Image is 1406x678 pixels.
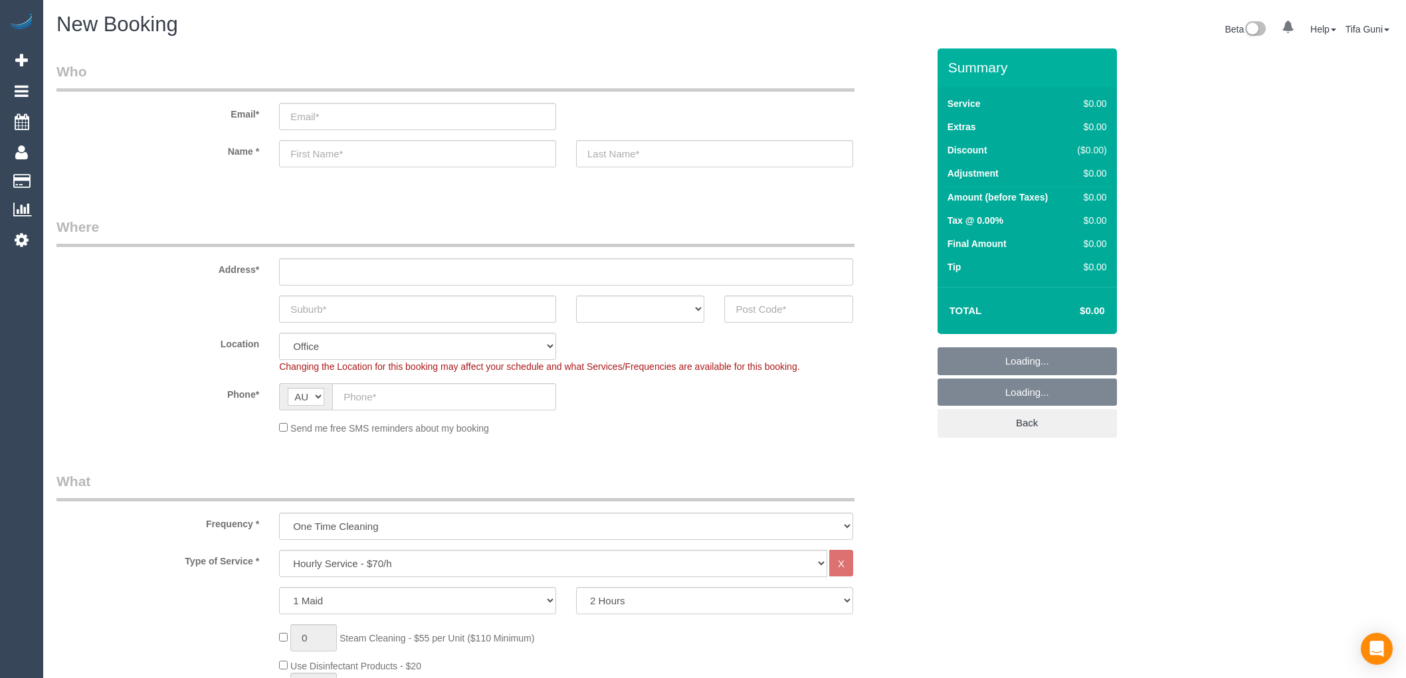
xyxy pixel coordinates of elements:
[1072,143,1107,157] div: ($0.00)
[47,103,269,121] label: Email*
[56,217,854,247] legend: Where
[47,383,269,401] label: Phone*
[1072,191,1107,204] div: $0.00
[290,661,421,671] span: Use Disinfectant Products - $20
[8,13,35,32] img: Automaid Logo
[1310,24,1336,35] a: Help
[332,383,556,410] input: Phone*
[1072,97,1107,110] div: $0.00
[1072,237,1107,250] div: $0.00
[948,167,999,180] label: Adjustment
[948,143,987,157] label: Discount
[47,333,269,351] label: Location
[576,140,853,167] input: Last Name*
[290,423,489,434] span: Send me free SMS reminders about my booking
[948,191,1048,204] label: Amount (before Taxes)
[56,471,854,501] legend: What
[948,237,1007,250] label: Final Amount
[279,361,799,372] span: Changing the Location for this booking may affect your schedule and what Services/Frequencies are...
[724,296,853,323] input: Post Code*
[47,258,269,276] label: Address*
[948,214,1003,227] label: Tax @ 0.00%
[340,633,534,643] span: Steam Cleaning - $55 per Unit ($110 Minimum)
[1244,21,1266,39] img: New interface
[1225,24,1266,35] a: Beta
[948,120,976,133] label: Extras
[938,409,1117,437] a: Back
[279,296,556,323] input: Suburb*
[1072,214,1107,227] div: $0.00
[1040,305,1104,317] h4: $0.00
[1072,260,1107,274] div: $0.00
[1072,120,1107,133] div: $0.00
[948,260,961,274] label: Tip
[1072,167,1107,180] div: $0.00
[279,103,556,130] input: Email*
[1361,633,1393,665] div: Open Intercom Messenger
[950,305,982,316] strong: Total
[47,513,269,531] label: Frequency *
[47,550,269,568] label: Type of Service *
[56,13,178,36] span: New Booking
[948,97,981,110] label: Service
[56,62,854,92] legend: Who
[279,140,556,167] input: First Name*
[948,60,1110,75] h3: Summary
[1346,24,1389,35] a: Tifa Guni
[47,140,269,158] label: Name *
